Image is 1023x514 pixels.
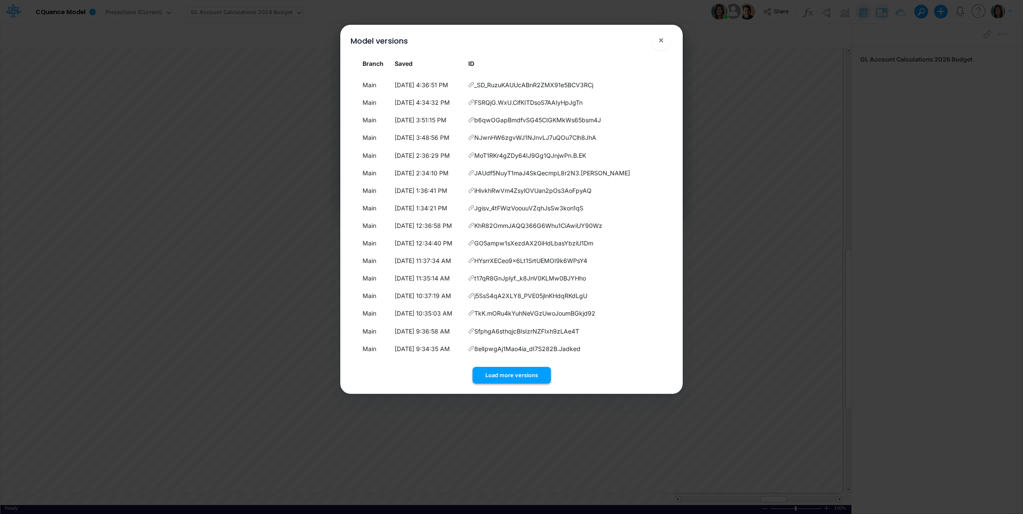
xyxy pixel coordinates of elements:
span: GO5ampw1sXezdAX20iHdLbasYbziU1Dm [474,239,593,248]
td: Main [359,181,391,199]
span: KhR82OmmJAQQ366G6Whu1CiAwiUY90Wz [474,221,602,230]
span: Copy hyperlink to this version of the model [468,221,474,230]
span: b6qwOGapBmdfvSG45CIGKMkWs65bsm4J [474,115,601,124]
span: × [658,35,664,45]
td: Main [359,251,391,269]
span: t17qR8GnJplyf._k8JnV0KLMw0BJYHho [474,274,586,283]
td: Main [359,216,391,234]
span: Copy hyperlink to this version of the model [468,309,474,318]
span: _SD_RuzuKAUUcABnR2ZMX91e5BCV3RCj [474,80,593,89]
td: Main [359,269,391,287]
td: Main [359,93,391,111]
span: SfphgA6sthqjcBIsIzrNZFIxh9zLAe4T [474,327,579,336]
td: [DATE] 12:36:58 PM [391,216,464,234]
span: Copy hyperlink to this version of the model [468,115,474,124]
td: [DATE] 2:34:10 PM [391,163,464,181]
span: Copy hyperlink to this version of the model [468,344,474,353]
td: [DATE] 11:35:14 AM [391,269,464,287]
td: Main [359,111,391,128]
td: [DATE] 3:48:56 PM [391,128,464,146]
span: Copy hyperlink to this version of the model [468,204,474,213]
span: Copy hyperlink to this version of the model [468,274,474,283]
span: Copy hyperlink to this version of the model [468,239,474,248]
td: [DATE] 11:37:34 AM [391,251,464,269]
span: Copy hyperlink to this version of the model [468,168,474,177]
span: Copy hyperlink to this version of the model [468,98,474,107]
span: 8elIpwgAj1Mao4ia_dI7S282B.Jadked [474,344,580,353]
td: Main [359,234,391,251]
th: Local date/time when this version was saved [391,55,464,72]
td: [DATE] 10:35:03 AM [391,304,464,322]
span: Copy hyperlink to this version of the model [468,327,474,336]
td: Main [359,76,391,93]
span: Copy hyperlink to this version of the model [468,80,474,89]
td: [DATE] 1:36:41 PM [391,181,464,199]
span: j5SsS4qA2XLY8_PVE05jlnKHdqRKdLgU [474,291,587,300]
td: [DATE] 3:51:15 PM [391,111,464,128]
th: ID [464,55,654,72]
span: HYsrrXECeo9x6Lt1SrtUEMOI9k6WPsY4 [474,256,587,265]
span: Copy hyperlink to this version of the model [468,186,474,195]
span: TkK.mORu4kYuhNeVGzUwoJoumBGkjd92 [474,309,595,318]
span: NJwnHW6zgvWJ1NJnvLJ7uQOu7Clh8JhA [474,133,596,142]
td: [DATE] 4:34:32 PM [391,93,464,111]
span: Copy hyperlink to this version of the model [468,256,474,265]
td: [DATE] 9:36:58 AM [391,322,464,339]
td: Main [359,146,391,163]
td: [DATE] 10:37:19 AM [391,287,464,304]
span: Copy hyperlink to this version of the model [468,291,474,300]
span: Copy hyperlink to this version of the model [468,133,474,142]
td: [DATE] 2:36:29 PM [391,146,464,163]
button: Close [651,30,671,50]
td: Main [359,339,391,357]
th: Branch [359,55,391,72]
div: Model versions [351,35,408,47]
span: Copy hyperlink to this version of the model [468,151,474,160]
span: MoT1RKr4gZDy64IJ9Gg1QJnjwPn.B.EK [474,151,586,160]
td: [DATE] 12:34:40 PM [391,234,464,251]
td: Main [359,163,391,181]
td: Main [359,304,391,322]
span: iHivkhRwVm4ZsylOVUan2pOs3AoFpyAQ [474,186,592,195]
span: JAUdf5NuyT1maJ4SkQecmpL8r2N3.[PERSON_NAME] [474,168,630,177]
td: [DATE] 1:34:21 PM [391,199,464,216]
td: [DATE] 4:36:51 PM [391,76,464,93]
td: [DATE] 9:34:35 AM [391,339,464,357]
td: Main [359,287,391,304]
button: Load more versions [473,367,551,384]
td: Main [359,128,391,146]
td: Main [359,199,391,216]
span: Jgisv_4tFWizVoouuVZqhJsSw3kon1qS [474,204,583,213]
span: FSRQjG.WxU.CifKITDsoS7AAIyHpJgTn [474,98,583,107]
td: Main [359,322,391,339]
